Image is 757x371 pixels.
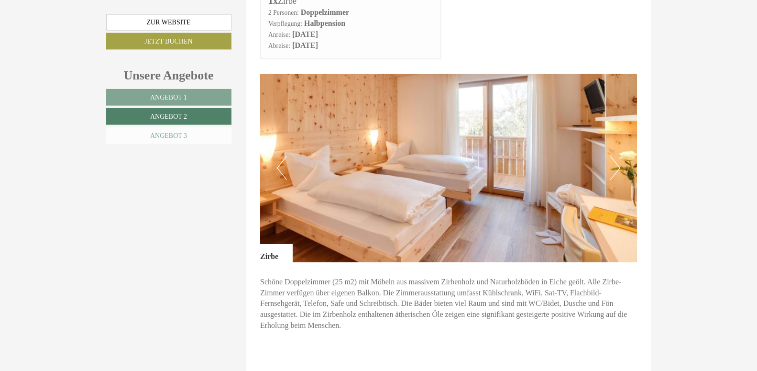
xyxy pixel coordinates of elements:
[268,42,290,49] small: Abreise:
[301,8,349,16] b: Doppelzimmer
[150,113,187,120] span: Angebot 2
[260,244,293,262] div: Zirbe
[277,156,287,180] button: Previous
[106,67,231,84] div: Unsere Angebote
[268,9,299,16] small: 2 Personen:
[106,14,231,31] a: Zur Website
[150,132,187,139] span: Angebot 3
[268,31,290,38] small: Anreise:
[260,74,637,262] img: image
[106,33,231,50] a: Jetzt buchen
[260,277,637,331] p: Schöne Doppelzimmer (25 m2) mit Möbeln aus massivem Zirbenholz und Naturholzböden in Eiche geölt....
[268,20,302,27] small: Verpflegung:
[292,41,318,49] b: [DATE]
[304,19,345,27] b: Halbpension
[150,94,187,101] span: Angebot 1
[292,30,318,38] b: [DATE]
[610,156,620,180] button: Next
